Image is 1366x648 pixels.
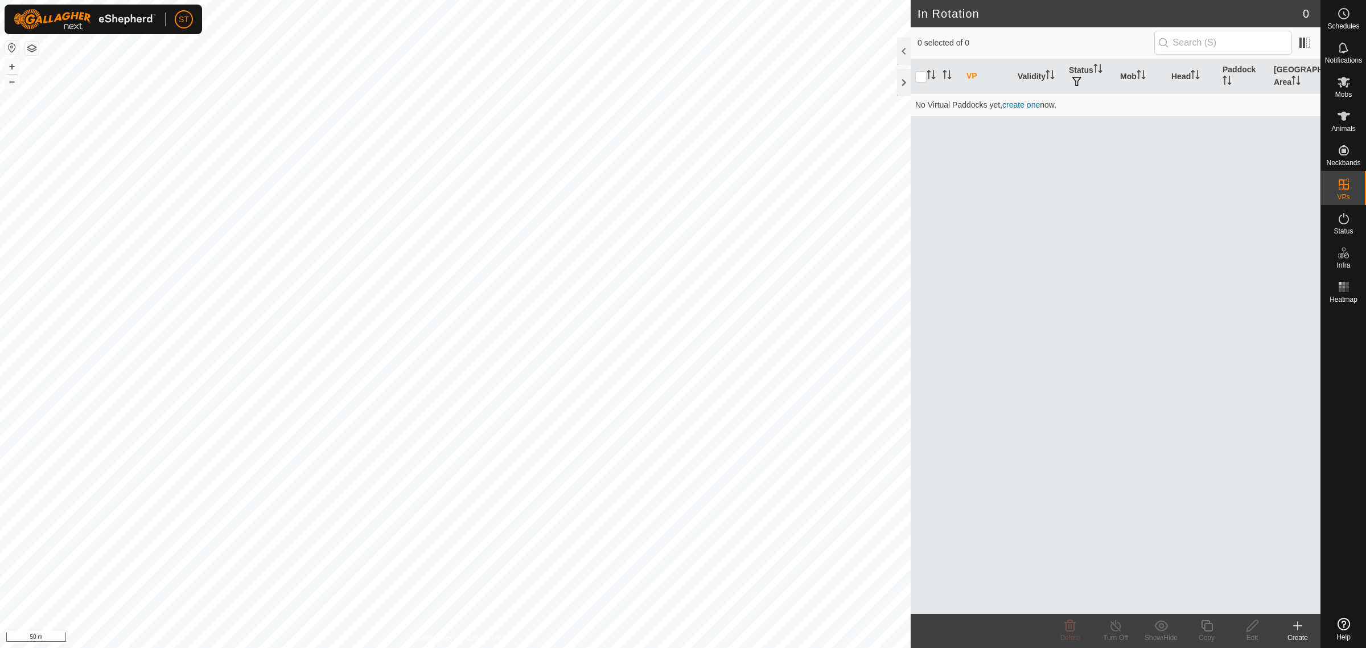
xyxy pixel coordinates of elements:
th: VP [962,59,1013,94]
div: Copy [1184,633,1229,643]
div: Edit [1229,633,1275,643]
a: create one [1002,100,1040,109]
span: Infra [1336,262,1350,269]
th: Head [1167,59,1218,94]
div: Show/Hide [1138,633,1184,643]
button: – [5,75,19,88]
p-sorticon: Activate to sort [1046,72,1055,81]
th: Validity [1013,59,1064,94]
button: Map Layers [25,42,39,55]
span: 0 [1303,5,1309,22]
span: VPs [1337,194,1349,200]
span: Heatmap [1330,296,1357,303]
th: Mob [1116,59,1167,94]
input: Search (S) [1154,31,1292,55]
span: Notifications [1325,57,1362,64]
button: Reset Map [5,41,19,55]
span: Help [1336,634,1351,641]
p-sorticon: Activate to sort [943,72,952,81]
span: Delete [1060,634,1080,642]
td: No Virtual Paddocks yet, now. [911,93,1320,116]
p-sorticon: Activate to sort [927,72,936,81]
h2: In Rotation [917,7,1303,20]
a: Help [1321,613,1366,645]
span: 0 selected of 0 [917,37,1154,49]
div: Turn Off [1093,633,1138,643]
span: Status [1334,228,1353,235]
p-sorticon: Activate to sort [1291,77,1301,87]
span: Mobs [1335,91,1352,98]
span: Animals [1331,125,1356,132]
p-sorticon: Activate to sort [1191,72,1200,81]
a: Privacy Policy [410,633,453,643]
img: Gallagher Logo [14,9,156,30]
th: Paddock [1218,59,1269,94]
a: Contact Us [467,633,500,643]
button: + [5,60,19,73]
div: Create [1275,633,1320,643]
th: Status [1064,59,1116,94]
th: [GEOGRAPHIC_DATA] Area [1269,59,1320,94]
span: ST [179,14,189,26]
span: Schedules [1327,23,1359,30]
span: Neckbands [1326,159,1360,166]
p-sorticon: Activate to sort [1137,72,1146,81]
p-sorticon: Activate to sort [1093,65,1102,75]
p-sorticon: Activate to sort [1223,77,1232,87]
